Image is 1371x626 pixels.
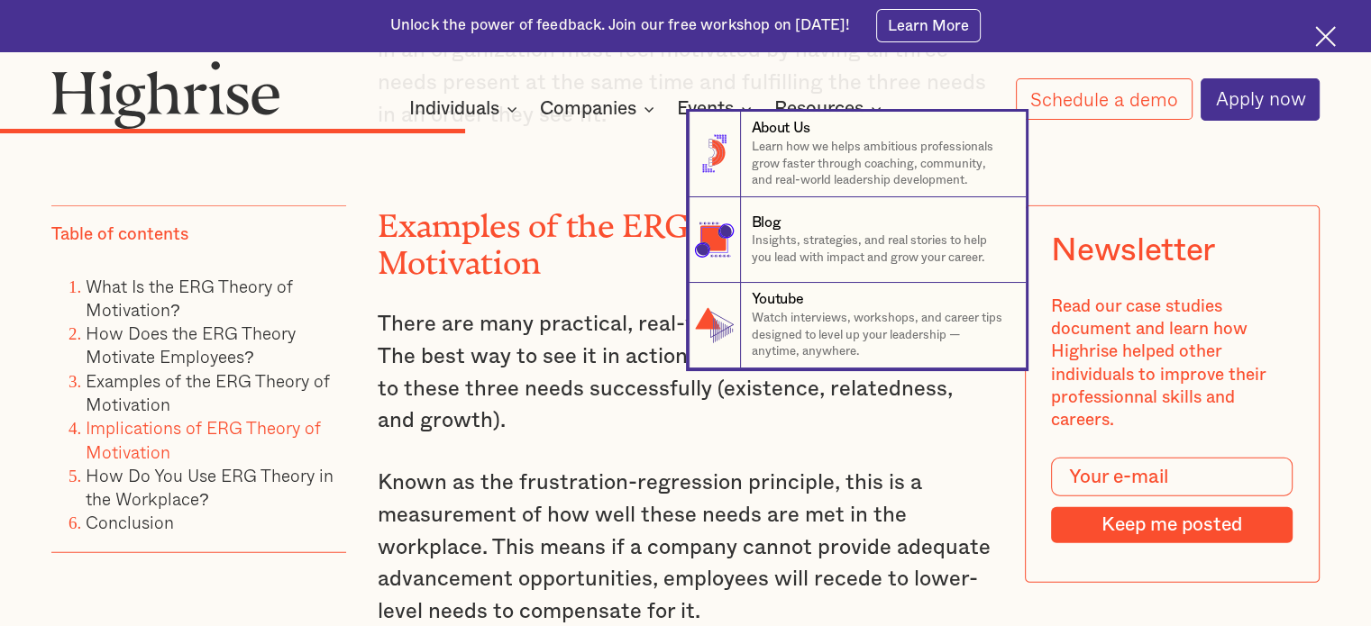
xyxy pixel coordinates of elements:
div: Resources [774,98,864,120]
div: About Us [752,118,810,139]
img: Highrise logo [51,60,280,130]
div: Companies [540,98,636,120]
input: Keep me posted [1052,506,1293,542]
div: Youtube [752,289,804,310]
div: Companies [540,98,660,120]
a: Implications of ERG Theory of Motivation [86,414,321,464]
img: Cross icon [1315,26,1336,47]
a: Examples of the ERG Theory of Motivation [86,367,330,416]
div: Blog [752,213,781,233]
a: BlogInsights, strategies, and real stories to help you lead with impact and grow your career. [689,197,1026,283]
p: Insights, strategies, and real stories to help you lead with impact and grow your career. [752,232,1009,266]
a: Conclusion [86,509,174,535]
a: How Do You Use ERG Theory in the Workplace? [86,462,334,512]
div: Resources [774,98,887,120]
div: Individuals [409,98,499,120]
p: Watch interviews, workshops, and career tips designed to level up your leadership — anytime, anyw... [752,310,1009,360]
div: Individuals [409,98,523,120]
div: Unlock the power of feedback. Join our free workshop on [DATE]! [390,15,850,36]
a: YoutubeWatch interviews, workshops, and career tips designed to level up your leadership — anytim... [689,283,1026,368]
a: Learn More [876,9,982,41]
a: About UsLearn how we helps ambitious professionals grow faster through coaching, community, and r... [689,112,1026,197]
a: Schedule a demo [1016,78,1193,120]
div: Events [677,98,757,120]
div: Events [677,98,734,120]
a: Apply now [1201,78,1320,121]
p: There are many practical, real-world examples of ERG theory. The best way to see it in action is ... [378,309,993,438]
input: Your e-mail [1052,458,1293,496]
p: Learn how we helps ambitious professionals grow faster through coaching, community, and real-worl... [752,139,1009,189]
form: Modal Form [1052,458,1293,543]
